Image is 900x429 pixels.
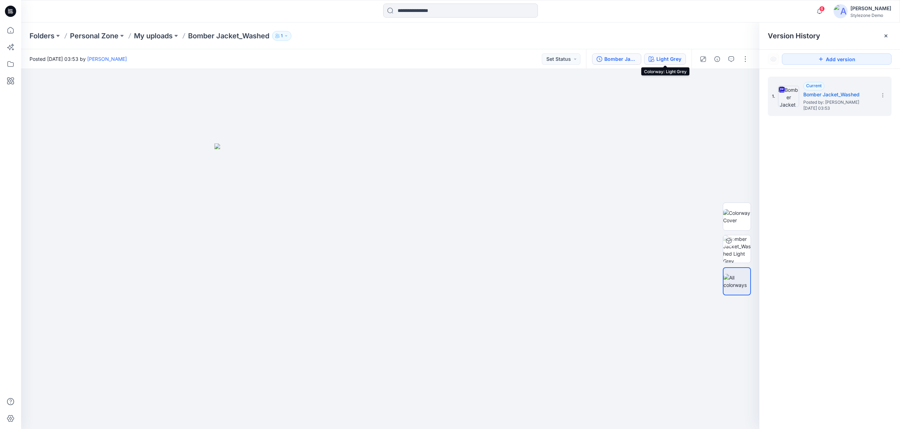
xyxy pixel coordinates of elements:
[778,86,799,107] img: Bomber Jacket_Washed
[723,209,751,224] img: Colorway Cover
[803,90,874,99] h5: Bomber Jacket_Washed
[772,93,775,100] span: 1.
[70,31,118,41] a: Personal Zone
[768,53,779,65] button: Show Hidden Versions
[604,55,637,63] div: Bomber Jacket_Washed
[592,53,641,65] button: Bomber Jacket_Washed
[723,235,751,263] img: Bomber Jacket_Washed Light Grey
[850,13,891,18] div: Stylezone Demo
[281,32,283,40] p: 1
[712,53,723,65] button: Details
[644,53,686,65] button: Light Grey
[819,6,825,12] span: 6
[850,4,891,13] div: [PERSON_NAME]
[656,55,681,63] div: Light Grey
[272,31,291,41] button: 1
[87,56,127,62] a: [PERSON_NAME]
[30,55,127,63] span: Posted [DATE] 03:53 by
[768,32,820,40] span: Version History
[834,4,848,18] img: avatar
[806,83,822,88] span: Current
[134,31,173,41] a: My uploads
[803,106,874,111] span: [DATE] 03:53
[188,31,269,41] p: Bomber Jacket_Washed
[883,33,889,39] button: Close
[30,31,54,41] a: Folders
[803,99,874,106] span: Posted by: Jagdish Sethuraman
[214,143,566,429] img: eyJhbGciOiJIUzI1NiIsImtpZCI6IjAiLCJzbHQiOiJzZXMiLCJ0eXAiOiJKV1QifQ.eyJkYXRhIjp7InR5cGUiOiJzdG9yYW...
[782,53,892,65] button: Add version
[724,274,750,289] img: All colorways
